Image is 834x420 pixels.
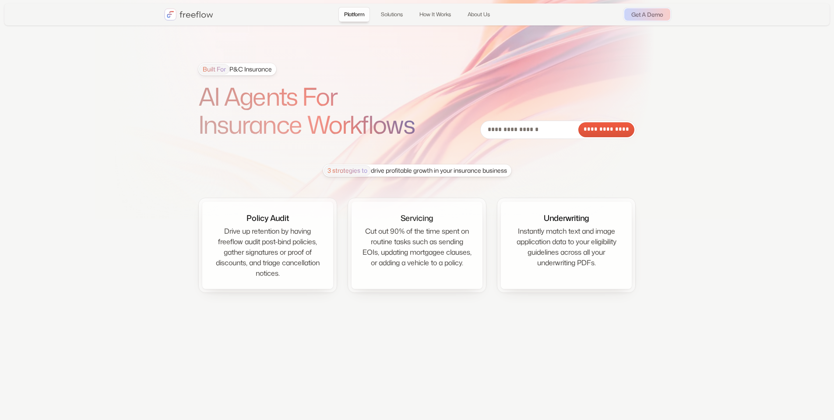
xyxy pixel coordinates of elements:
[324,165,371,176] span: 3 strategies to
[401,212,433,224] div: Servicing
[375,7,408,22] a: Solutions
[414,7,457,22] a: How It Works
[544,212,589,224] div: Underwriting
[199,64,272,75] div: P&C Insurance
[198,82,439,139] h1: AI Agents For Insurance Workflows
[362,226,472,268] div: Cut out 90% of the time spent on routine tasks such as sending EOIs, updating mortgagee clauses, ...
[624,8,670,21] a: Get A Demo
[480,121,636,139] form: Email Form
[246,212,289,224] div: Policy Audit
[324,165,507,176] div: drive profitable growth in your insurance business
[338,7,370,22] a: Platform
[462,7,496,22] a: About Us
[199,64,229,75] span: Built For
[511,226,621,268] div: Instantly match text and image application data to your eligibility guidelines across all your un...
[213,226,323,278] div: Drive up retention by having freeflow audit post-bind policies, gather signatures or proof of dis...
[164,8,213,21] a: home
